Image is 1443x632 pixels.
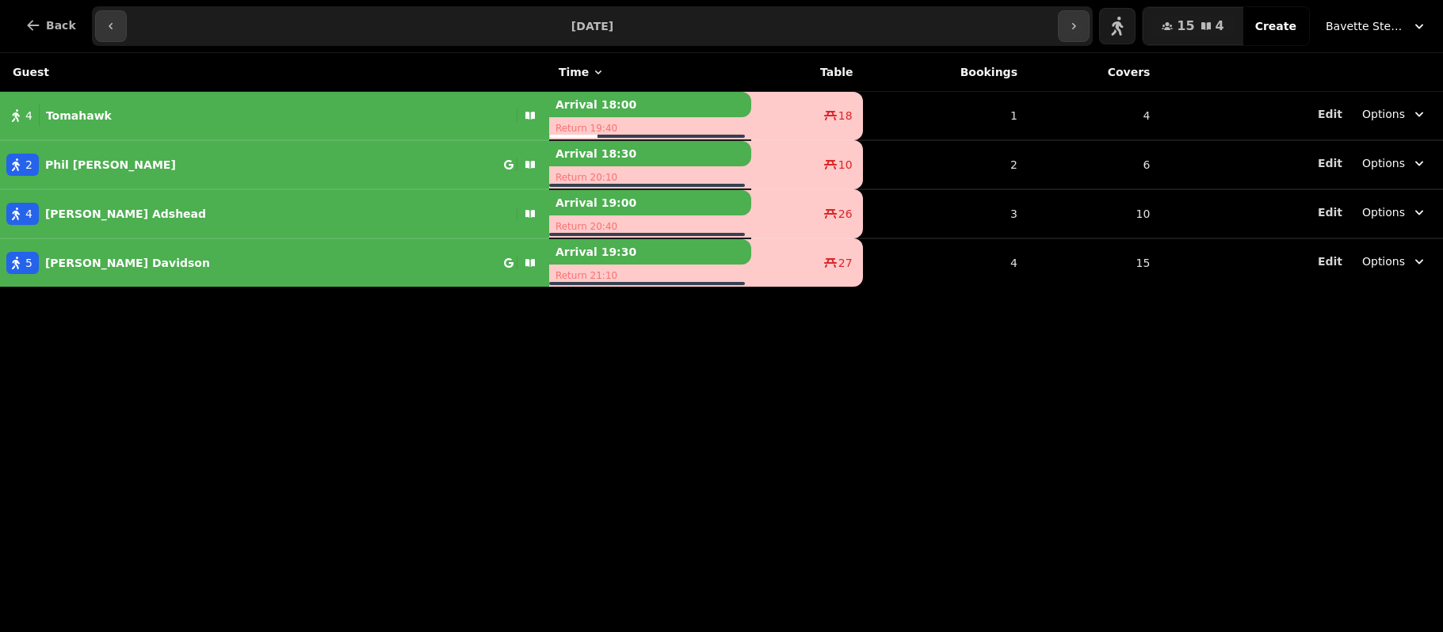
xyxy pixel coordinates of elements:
td: 4 [863,238,1027,287]
p: Return 20:10 [549,166,751,188]
span: 2 [25,157,32,173]
span: Options [1362,106,1405,122]
td: 1 [863,92,1027,141]
p: Tomahawk [46,108,112,124]
button: Create [1243,7,1309,45]
span: 18 [838,108,853,124]
button: Edit [1318,204,1342,220]
button: Back [13,6,89,44]
p: [PERSON_NAME] Davidson [45,255,210,271]
span: Edit [1318,256,1342,267]
span: 4 [25,108,32,124]
p: Phil [PERSON_NAME] [45,157,176,173]
button: Options [1353,198,1437,227]
th: Table [751,53,863,92]
th: Covers [1027,53,1159,92]
button: Options [1353,247,1437,276]
p: [PERSON_NAME] Adshead [45,206,206,222]
p: Arrival 19:30 [549,239,751,265]
p: Return 20:40 [549,215,751,238]
span: Options [1362,155,1405,171]
span: Time [559,64,589,80]
td: 4 [1027,92,1159,141]
td: 2 [863,140,1027,189]
button: Options [1353,149,1437,177]
span: Bavette Steakhouse - [PERSON_NAME] [1326,18,1405,34]
p: Arrival 18:00 [549,92,751,117]
td: 6 [1027,140,1159,189]
span: 5 [25,255,32,271]
span: Options [1362,253,1405,269]
span: 15 [1177,20,1194,32]
span: Edit [1318,109,1342,120]
button: Time [559,64,605,80]
td: 3 [863,189,1027,238]
span: 4 [25,206,32,222]
button: Bavette Steakhouse - [PERSON_NAME] [1316,12,1437,40]
span: 4 [1216,20,1224,32]
th: Bookings [863,53,1027,92]
p: Arrival 18:30 [549,141,751,166]
button: 154 [1143,7,1243,45]
span: 27 [838,255,853,271]
span: Options [1362,204,1405,220]
span: Edit [1318,207,1342,218]
p: Return 21:10 [549,265,751,287]
button: Edit [1318,155,1342,171]
td: 10 [1027,189,1159,238]
span: Edit [1318,158,1342,169]
span: 10 [838,157,853,173]
button: Edit [1318,106,1342,122]
p: Return 19:40 [549,117,751,139]
span: Back [46,20,76,31]
span: Create [1255,21,1296,32]
button: Edit [1318,253,1342,269]
span: 26 [838,206,853,222]
p: Arrival 19:00 [549,190,751,215]
button: Options [1353,100,1437,128]
td: 15 [1027,238,1159,287]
